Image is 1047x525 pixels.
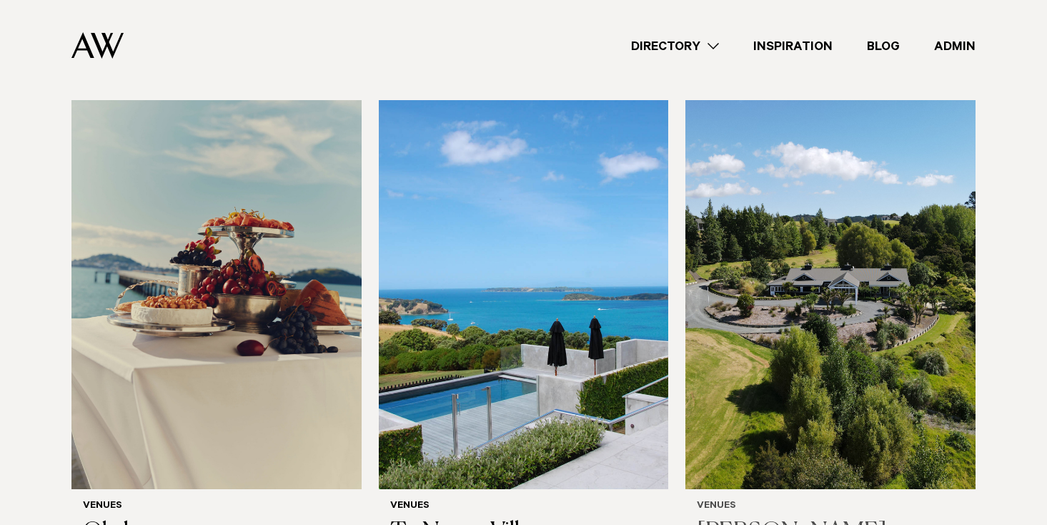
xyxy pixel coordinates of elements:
img: Auckland Weddings Logo [71,32,124,59]
img: Auckland Weddings Venues | Tu Ngutu Villa [379,100,669,489]
h6: Venues [390,501,658,513]
img: Auckland Weddings Venues | Woodhouse Mountain Lodge [685,100,976,489]
h6: Venues [83,501,350,513]
img: Auckland Weddings Venues | Okahu [71,100,362,489]
a: Inspiration [736,36,850,56]
a: Blog [850,36,917,56]
a: Admin [917,36,993,56]
a: Directory [614,36,736,56]
h6: Venues [697,501,964,513]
